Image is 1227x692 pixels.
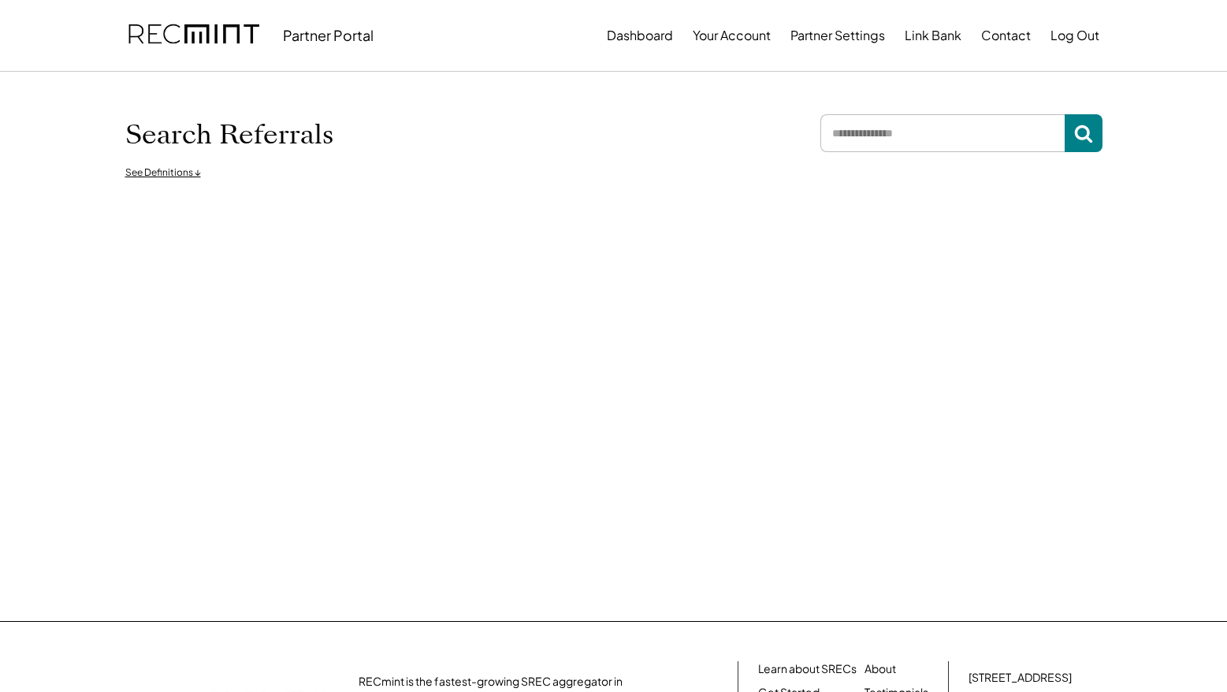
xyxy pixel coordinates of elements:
img: recmint-logotype%403x.png [128,9,259,62]
button: Log Out [1050,20,1099,51]
button: Partner Settings [790,20,885,51]
a: About [864,661,896,677]
button: Contact [981,20,1031,51]
div: See Definitions ↓ [125,166,201,180]
button: Link Bank [905,20,961,51]
h1: Search Referrals [125,118,333,151]
button: Your Account [693,20,771,51]
button: Dashboard [607,20,673,51]
div: Partner Portal [283,26,374,44]
a: Learn about SRECs [758,661,857,677]
div: [STREET_ADDRESS] [969,670,1072,686]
